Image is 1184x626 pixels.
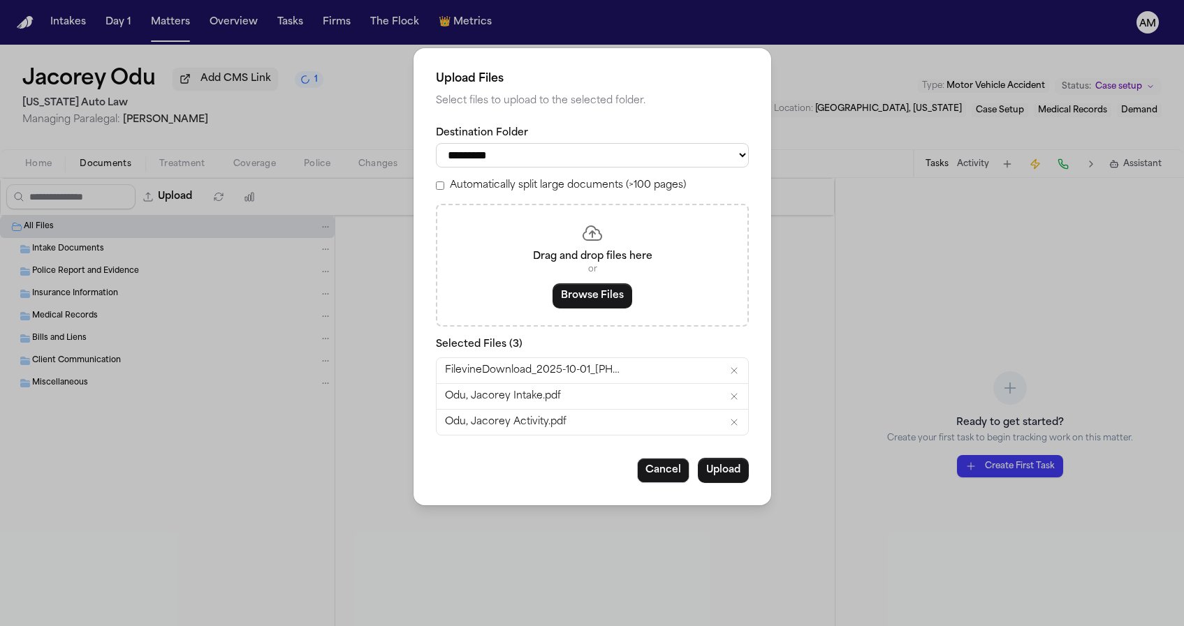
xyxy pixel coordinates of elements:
span: Odu, Jacorey Activity.pdf [445,415,567,429]
button: Cancel [637,458,689,483]
span: FilevineDownload_2025-10-01_[PHONE_NUMBER] [445,364,620,378]
button: Remove Odu, Jacorey Activity.pdf [729,417,740,428]
p: Select files to upload to the selected folder. [436,93,749,110]
p: Selected Files ( 3 ) [436,338,749,352]
span: Odu, Jacorey Intake.pdf [445,389,561,403]
button: Upload [698,458,749,483]
p: Drag and drop files here [454,250,731,264]
label: Destination Folder [436,126,749,140]
p: or [454,264,731,275]
button: Remove Odu, Jacorey Intake.pdf [729,391,740,402]
h2: Upload Files [436,70,749,87]
label: Automatically split large documents (>100 pages) [450,179,686,193]
button: Browse Files [553,283,632,308]
button: Remove FilevineDownload_2025-10-01_20-30-05-724 [729,365,740,376]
